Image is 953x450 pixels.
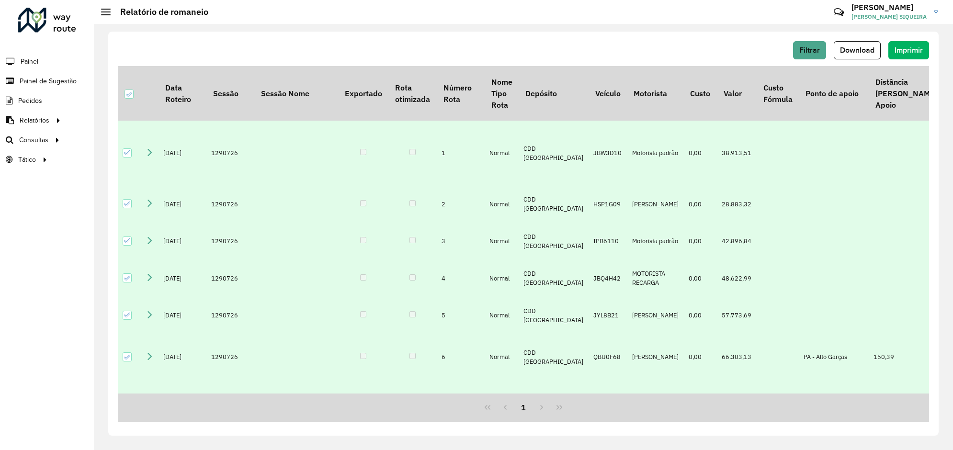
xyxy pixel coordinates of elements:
td: JYL8B21 [589,297,627,334]
span: Download [840,46,874,54]
span: Consultas [19,135,48,145]
td: 42.896,84 [717,223,757,260]
td: [PERSON_NAME] [627,185,684,223]
td: [DATE] [159,223,206,260]
td: 0,00 [684,334,717,381]
th: Nome Tipo Rota [485,66,519,121]
td: JBQ4H42 [589,260,627,297]
th: Sessão [206,66,254,121]
td: CDD [GEOGRAPHIC_DATA] [519,380,589,436]
td: Normal [485,334,519,381]
th: Valor [717,66,757,121]
td: 0,00 [684,297,717,334]
button: Imprimir [888,41,929,59]
td: 1290726 [206,260,254,297]
td: 0,00 [684,223,717,260]
td: 1290726 [206,297,254,334]
td: 150,39 [869,334,943,381]
span: Pedidos [18,96,42,106]
button: 1 [514,398,533,416]
td: Normal [485,260,519,297]
td: CDD [GEOGRAPHIC_DATA] [519,121,589,185]
th: Custo Fórmula [757,66,799,121]
h3: [PERSON_NAME] [851,3,927,12]
td: 6 [437,334,485,381]
th: Motorista [627,66,684,121]
td: PA - Alto Garças [799,334,869,381]
td: MOTORISTA RECARGA [627,260,684,297]
td: Normal [485,380,519,436]
td: QBU0F68 [589,334,627,381]
td: HSP1G09 [589,185,627,223]
button: Filtrar [793,41,826,59]
span: Painel de Sugestão [20,76,77,86]
td: 5 [437,297,485,334]
td: 1290726 [206,121,254,185]
td: 57.773,69 [717,297,757,334]
td: 1290726 [206,185,254,223]
td: 53.391,09 [717,380,757,436]
th: Sessão Nome [254,66,338,121]
td: 0,00 [684,121,717,185]
td: 28.883,32 [717,185,757,223]
td: [PERSON_NAME] [627,297,684,334]
td: QBU0F88 [589,380,627,436]
td: 48.622,99 [717,260,757,297]
td: Normal [485,223,519,260]
th: Número Rota [437,66,485,121]
td: [PERSON_NAME] [627,334,684,381]
th: Rota otimizada [388,66,436,121]
td: [DATE] [159,121,206,185]
td: 3 [437,223,485,260]
td: [DATE] [159,380,206,436]
span: [PERSON_NAME] SIQUEIRA [851,12,927,21]
td: [DATE] [159,260,206,297]
td: Normal [485,185,519,223]
td: CDD [GEOGRAPHIC_DATA] [519,223,589,260]
td: 38.913,51 [717,121,757,185]
th: Ponto de apoio [799,66,869,121]
td: 0,00 [684,380,717,436]
td: 4 [437,260,485,297]
td: 0,00 [684,185,717,223]
th: Data Roteiro [159,66,206,121]
td: 0,00 [684,260,717,297]
span: Filtrar [799,46,820,54]
span: Imprimir [895,46,923,54]
td: 66.303,13 [717,334,757,381]
td: [DATE] [159,185,206,223]
a: Contato Rápido [828,2,849,22]
td: Motorista padrão [627,121,684,185]
th: Custo [684,66,717,121]
th: Distância [PERSON_NAME] Apoio [869,66,943,121]
td: 7 [437,380,485,436]
td: Normal [485,121,519,185]
td: 1290726 [206,223,254,260]
td: CDD [GEOGRAPHIC_DATA] [519,297,589,334]
td: 1290726 [206,380,254,436]
td: 2 [437,185,485,223]
button: Download [834,41,881,59]
td: Normal [485,297,519,334]
span: Relatórios [20,115,49,125]
span: Tático [18,155,36,165]
td: 1290726 [206,334,254,381]
th: Exportado [338,66,388,121]
th: Veículo [589,66,627,121]
td: CDD [GEOGRAPHIC_DATA] [519,334,589,381]
span: Painel [21,56,38,67]
td: CDD [GEOGRAPHIC_DATA] [519,260,589,297]
td: 1 [437,121,485,185]
h2: Relatório de romaneio [111,7,208,17]
td: [PERSON_NAME] [627,380,684,436]
td: IPB6110 [589,223,627,260]
td: JBW3D10 [589,121,627,185]
td: CDD [GEOGRAPHIC_DATA] [519,185,589,223]
th: Depósito [519,66,589,121]
td: [DATE] [159,334,206,381]
td: [DATE] [159,297,206,334]
td: Motorista padrão [627,223,684,260]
